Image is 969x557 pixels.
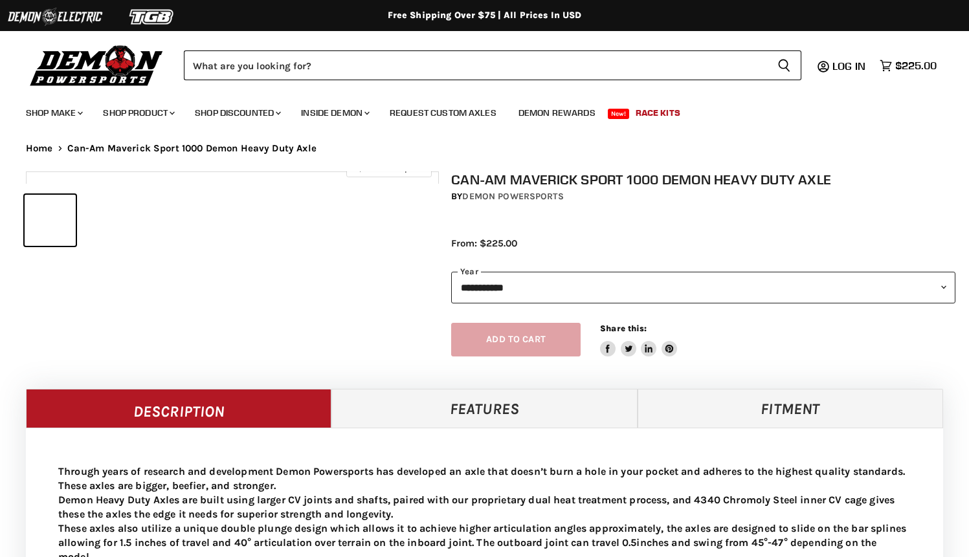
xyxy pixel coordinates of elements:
span: Log in [832,60,865,72]
div: by [451,190,955,204]
button: IMAGE thumbnail [80,195,131,246]
span: New! [608,109,630,119]
a: Request Custom Axles [380,100,506,126]
a: Log in [827,60,873,72]
input: Search [184,50,767,80]
form: Product [184,50,801,80]
select: year [451,272,955,303]
ul: Main menu [16,94,933,126]
a: Home [26,143,53,154]
button: Search [767,50,801,80]
button: IMAGE thumbnail [135,195,186,246]
a: $225.00 [873,56,943,75]
img: Demon Electric Logo 2 [6,5,104,29]
a: Shop Product [93,100,183,126]
button: IMAGE thumbnail [190,195,241,246]
h1: Can-Am Maverick Sport 1000 Demon Heavy Duty Axle [451,171,955,188]
a: Demon Rewards [509,100,605,126]
a: Inside Demon [291,100,377,126]
aside: Share this: [600,323,677,357]
span: From: $225.00 [451,237,517,249]
a: Description [26,389,331,428]
span: Can-Am Maverick Sport 1000 Demon Heavy Duty Axle [67,143,317,154]
button: IMAGE thumbnail [25,195,76,246]
span: $225.00 [895,60,937,72]
a: Demon Powersports [462,191,563,202]
span: Share this: [600,323,647,333]
a: Features [331,389,637,428]
img: TGB Logo 2 [104,5,201,29]
a: Race Kits [626,100,690,126]
a: Fitment [638,389,943,428]
a: Shop Make [16,100,91,126]
span: Click to expand [353,163,425,173]
img: Demon Powersports [26,42,168,88]
a: Shop Discounted [185,100,289,126]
